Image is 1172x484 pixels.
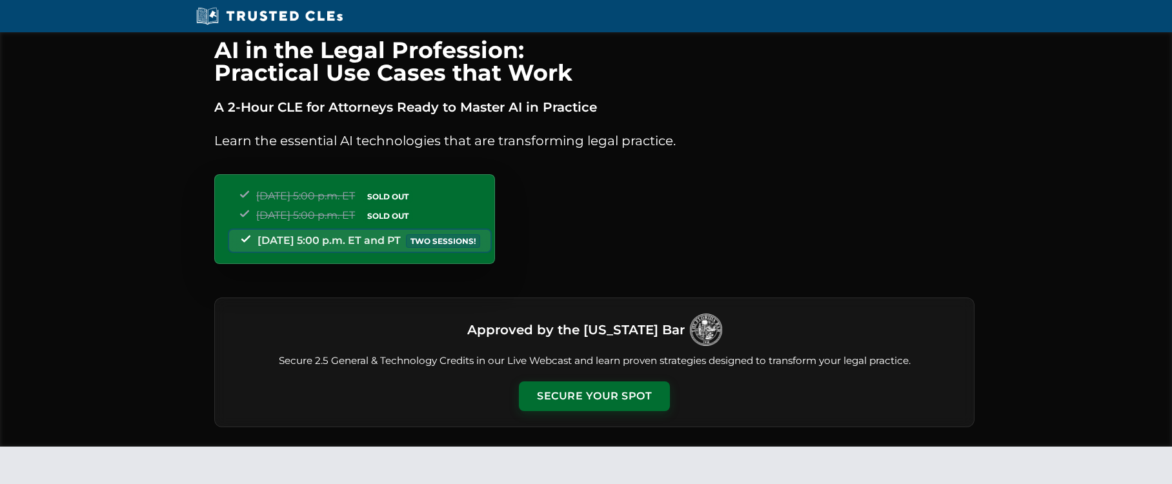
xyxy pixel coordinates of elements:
span: SOLD OUT [363,209,413,223]
h1: AI in the Legal Profession: Practical Use Cases that Work [214,39,975,84]
img: Trusted CLEs [192,6,347,26]
span: SOLD OUT [363,190,413,203]
p: A 2-Hour CLE for Attorneys Ready to Master AI in Practice [214,97,975,117]
button: Secure Your Spot [519,381,670,411]
img: Logo [690,314,722,346]
p: Learn the essential AI technologies that are transforming legal practice. [214,130,975,151]
p: Secure 2.5 General & Technology Credits in our Live Webcast and learn proven strategies designed ... [230,354,958,368]
span: [DATE] 5:00 p.m. ET [256,209,355,221]
h3: Approved by the [US_STATE] Bar [467,318,685,341]
span: [DATE] 5:00 p.m. ET [256,190,355,202]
